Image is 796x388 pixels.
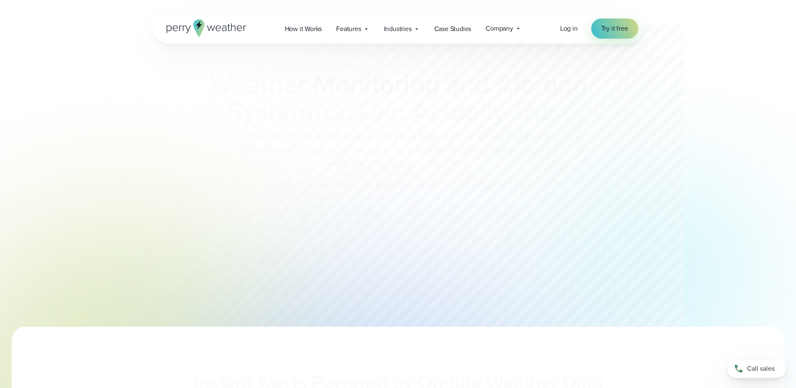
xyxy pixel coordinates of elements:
[485,24,513,34] span: Company
[427,20,479,37] a: Case Studies
[278,20,329,37] a: How it Works
[727,359,786,378] a: Call sales
[560,24,578,33] span: Log in
[747,364,775,374] span: Call sales
[560,24,578,34] a: Log in
[384,24,412,34] span: Industries
[285,24,322,34] span: How it Works
[591,18,638,39] a: Try it free
[601,24,628,34] span: Try it free
[434,24,472,34] span: Case Studies
[336,24,361,34] span: Features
